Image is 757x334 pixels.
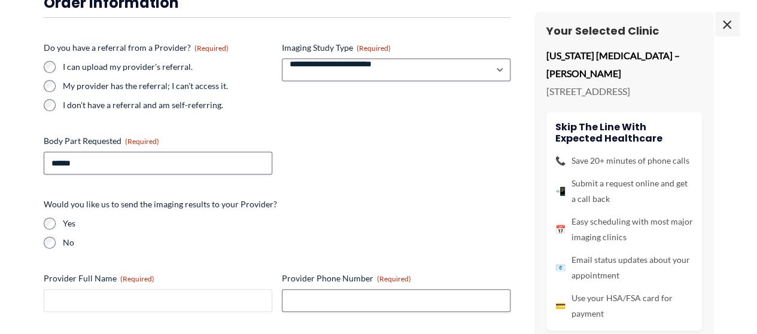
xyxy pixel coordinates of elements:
[546,82,702,100] p: [STREET_ADDRESS]
[555,153,566,168] span: 📞
[63,61,272,73] label: I can upload my provider's referral.
[715,12,739,36] span: ×
[546,47,702,82] p: [US_STATE] [MEDICAL_DATA] – [PERSON_NAME]
[555,260,566,275] span: 📧
[125,137,159,146] span: (Required)
[63,99,272,111] label: I don't have a referral and am self-referring.
[282,272,510,284] label: Provider Phone Number
[555,153,693,168] li: Save 20+ minutes of phone calls
[44,135,272,147] label: Body Part Requested
[282,42,510,54] label: Imaging Study Type
[44,42,229,54] legend: Do you have a referral from a Provider?
[555,183,566,199] span: 📲
[555,214,693,245] li: Easy scheduling with most major imaging clinics
[555,121,693,144] h4: Skip the line with Expected Healthcare
[555,222,566,237] span: 📅
[44,198,277,210] legend: Would you like us to send the imaging results to your Provider?
[555,176,693,207] li: Submit a request online and get a call back
[120,274,154,283] span: (Required)
[555,290,693,321] li: Use your HSA/FSA card for payment
[63,217,510,229] label: Yes
[194,44,229,53] span: (Required)
[555,298,566,314] span: 💳
[546,24,702,38] h3: Your Selected Clinic
[357,44,391,53] span: (Required)
[63,80,272,92] label: My provider has the referral; I can't access it.
[555,252,693,283] li: Email status updates about your appointment
[377,274,411,283] span: (Required)
[63,237,510,249] label: No
[44,272,272,284] label: Provider Full Name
